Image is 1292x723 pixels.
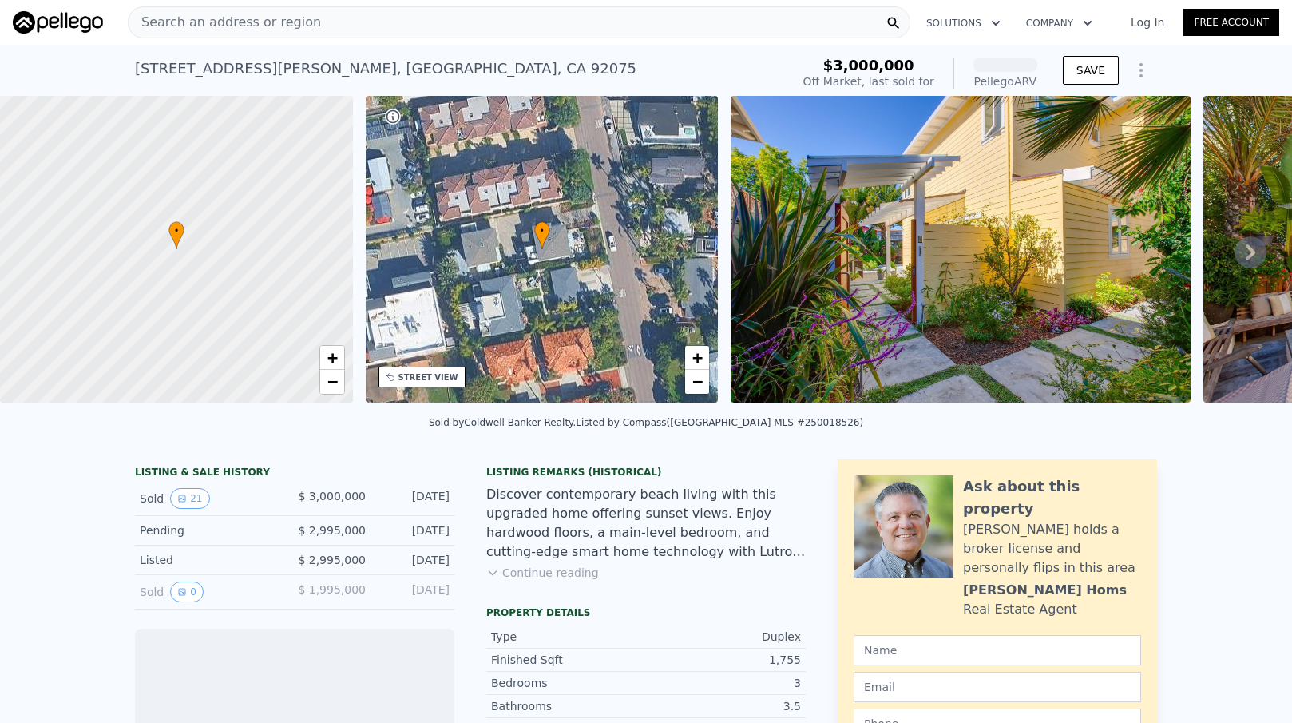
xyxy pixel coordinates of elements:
[486,466,806,479] div: Listing Remarks (Historical)
[823,57,914,73] span: $3,000,000
[378,582,450,602] div: [DATE]
[646,652,801,668] div: 1,755
[491,652,646,668] div: Finished Sqft
[1183,9,1279,36] a: Free Account
[168,221,184,249] div: •
[486,485,806,562] div: Discover contemporary beach living with this upgraded home offering sunset views. Enjoy hardwood ...
[914,9,1013,38] button: Solutions
[298,490,366,503] span: $ 3,000,000
[129,13,321,32] span: Search an address or region
[398,371,458,383] div: STREET VIEW
[168,224,184,238] span: •
[170,582,204,602] button: View historical data
[135,466,454,482] div: LISTING & SALE HISTORY
[140,582,282,602] div: Sold
[692,371,703,391] span: −
[140,522,282,538] div: Pending
[963,600,1077,619] div: Real Estate Agent
[491,675,646,691] div: Bedrooms
[491,698,646,714] div: Bathrooms
[327,371,337,391] span: −
[534,224,550,238] span: •
[378,488,450,509] div: [DATE]
[731,96,1191,403] img: Sale: 52937653 Parcel: 22588856
[298,554,366,566] span: $ 2,995,000
[963,475,1141,520] div: Ask about this property
[1125,54,1157,86] button: Show Options
[803,73,934,89] div: Off Market, last sold for
[646,698,801,714] div: 3.5
[298,524,366,537] span: $ 2,995,000
[1063,56,1119,85] button: SAVE
[692,348,703,367] span: +
[140,552,282,568] div: Listed
[486,606,806,619] div: Property details
[491,629,646,645] div: Type
[685,346,709,370] a: Zoom in
[135,58,636,80] div: [STREET_ADDRESS][PERSON_NAME] , [GEOGRAPHIC_DATA] , CA 92075
[327,348,337,367] span: +
[378,522,450,538] div: [DATE]
[320,370,344,394] a: Zoom out
[13,11,103,34] img: Pellego
[429,417,576,428] div: Sold by Coldwell Banker Realty .
[1013,9,1105,38] button: Company
[973,73,1037,89] div: Pellego ARV
[576,417,863,428] div: Listed by Compass ([GEOGRAPHIC_DATA] MLS #250018526)
[963,581,1127,600] div: [PERSON_NAME] Homs
[854,635,1141,665] input: Name
[1112,14,1183,30] a: Log In
[534,221,550,249] div: •
[140,488,282,509] div: Sold
[320,346,344,370] a: Zoom in
[298,583,366,596] span: $ 1,995,000
[378,552,450,568] div: [DATE]
[486,565,599,581] button: Continue reading
[170,488,209,509] button: View historical data
[963,520,1141,578] div: [PERSON_NAME] holds a broker license and personally flips in this area
[646,675,801,691] div: 3
[685,370,709,394] a: Zoom out
[854,672,1141,702] input: Email
[646,629,801,645] div: Duplex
